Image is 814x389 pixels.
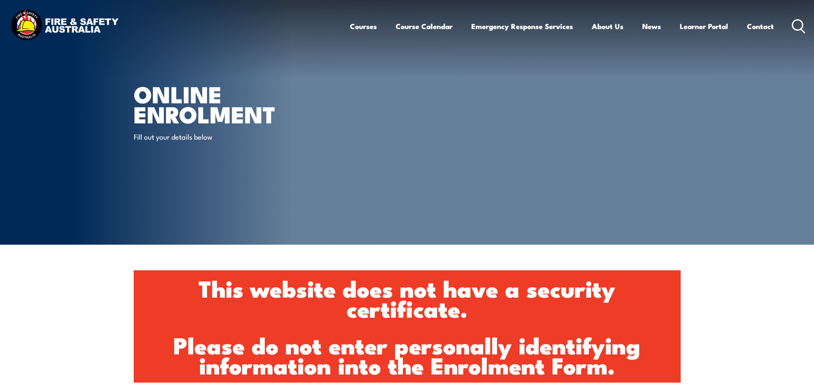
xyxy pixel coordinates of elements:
[141,335,673,374] h1: Please do not enter personally identifying information into the Enrolment Form.
[471,15,573,38] a: Emergency Response Services
[592,15,623,38] a: About Us
[134,132,290,141] p: Fill out your details below
[350,15,377,38] a: Courses
[141,278,673,318] h1: This website does not have a security certificate.
[747,15,774,38] a: Contact
[134,84,345,123] h1: Online Enrolment
[396,15,453,38] a: Course Calendar
[642,15,661,38] a: News
[680,15,728,38] a: Learner Portal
